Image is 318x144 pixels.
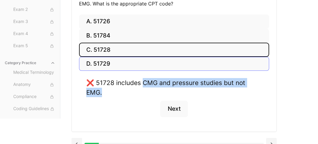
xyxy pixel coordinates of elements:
[11,5,58,15] button: Exam 2
[11,17,58,27] button: Exam 3
[13,93,55,100] span: Compliance
[2,58,58,68] button: Category Practice
[13,43,55,49] span: Exam 5
[11,29,58,39] button: Exam 4
[13,69,55,76] span: Medical Terminology
[79,15,269,29] button: A. 51726
[160,101,188,117] button: Next
[11,92,58,102] button: Compliance
[11,80,58,90] button: Anatomy
[13,106,55,112] span: Coding Guidelines
[79,57,269,71] button: D. 51729
[11,41,58,51] button: Exam 5
[13,81,55,88] span: Anatomy
[11,104,58,114] button: Coding Guidelines
[13,18,55,25] span: Exam 3
[13,6,55,13] span: Exam 2
[11,68,58,77] button: Medical Terminology
[86,78,262,97] div: ❌ 51728 includes CMG and pressure studies but not EMG.
[79,43,269,57] button: C. 51728
[13,31,55,37] span: Exam 4
[79,29,269,43] button: B. 51784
